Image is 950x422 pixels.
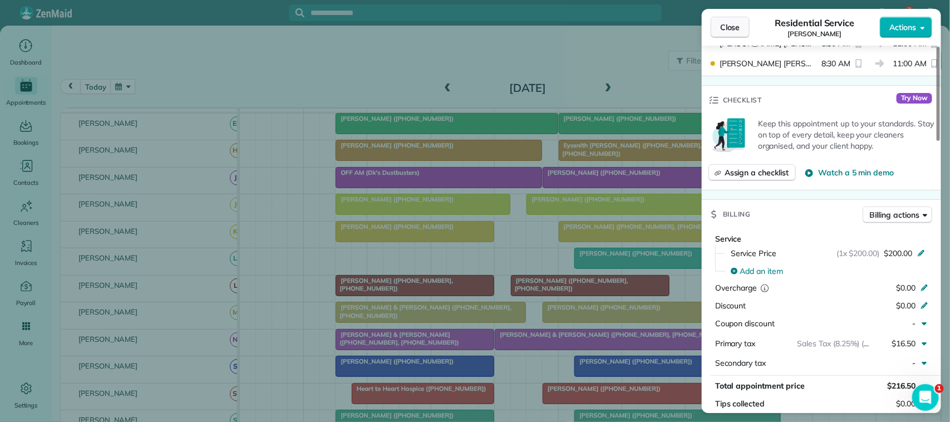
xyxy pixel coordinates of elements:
span: Coupon discount [715,318,775,328]
span: Assign a checklist [725,167,789,178]
span: Primary tax [715,338,756,349]
button: Tips collected$0.00 [711,396,932,411]
span: Watch a 5 min demo [818,167,894,178]
span: [PERSON_NAME] [PERSON_NAME] [720,58,817,69]
span: $0.00 [896,301,915,311]
p: Keep this appointment up to your standards. Stay on top of every detail, keep your cleaners organ... [758,118,934,151]
span: Add an item [740,266,783,277]
span: Billing actions [870,209,919,220]
button: Service Price(1x $200.00)$200.00 [724,244,932,262]
span: $200.00 [884,248,912,259]
span: 8:30 AM [821,58,851,69]
span: 1 [935,384,944,393]
span: $16.50 [892,338,915,349]
button: Close [711,17,750,38]
span: $216.50 [887,381,915,391]
span: (1x $200.00) [836,248,880,259]
span: - [912,358,915,368]
span: Residential Service [775,16,854,30]
span: Service Price [731,248,777,259]
span: Tips collected [715,398,765,409]
span: - [912,318,915,328]
span: Secondary tax [715,358,766,368]
span: Close [720,22,740,33]
span: $0.00 [896,398,915,409]
span: Service [715,234,742,244]
button: Watch a 5 min demo [805,167,894,178]
span: Total appointment price [715,381,805,391]
button: Add an item [724,262,932,280]
span: Checklist [723,95,762,106]
span: Sales Tax (8.25%) (8.25%) [798,338,889,349]
span: [PERSON_NAME] [787,30,842,38]
span: Try Now [897,93,932,104]
span: Discount [715,301,746,311]
div: Overcharge [715,282,811,293]
span: Actions [889,22,916,33]
span: 11:00 AM [893,58,927,69]
button: Assign a checklist [708,164,796,181]
iframe: Intercom live chat [912,384,939,411]
span: Billing [723,209,751,220]
span: $0.00 [896,283,915,293]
